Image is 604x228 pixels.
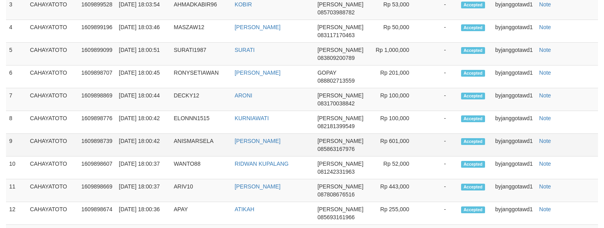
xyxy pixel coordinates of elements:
[235,161,289,167] a: RIDWAN KUPALANG
[27,43,78,65] td: CAHAYATOTO
[461,2,485,8] span: Accepted
[27,65,78,88] td: CAHAYATOTO
[317,69,336,76] span: GOPAY
[235,115,269,121] a: KURNIAWATI
[170,157,231,179] td: WANTO88
[6,43,27,65] td: 5
[170,111,231,134] td: ELONNN1515
[78,179,116,202] td: 1609898669
[367,65,421,88] td: Rp 201,000
[539,183,551,190] a: Note
[78,20,116,43] td: 1609899196
[78,202,116,225] td: 1609898674
[539,206,551,212] a: Note
[461,138,485,145] span: Accepted
[235,69,281,76] a: [PERSON_NAME]
[170,43,231,65] td: SURATI1987
[235,183,281,190] a: [PERSON_NAME]
[367,179,421,202] td: Rp 443,000
[6,65,27,88] td: 6
[421,111,458,134] td: -
[27,134,78,157] td: CAHAYATOTO
[492,157,536,179] td: byjanggotawd1
[317,9,354,16] span: Copy 085703988782 to clipboard
[27,179,78,202] td: CAHAYATOTO
[317,55,354,61] span: Copy 083809200789 to clipboard
[78,111,116,134] td: 1609898776
[170,20,231,43] td: MASZAW12
[6,134,27,157] td: 9
[317,77,354,84] span: Copy 088802713559 to clipboard
[78,157,116,179] td: 1609898607
[492,202,536,225] td: byjanggotawd1
[170,134,231,157] td: ANISMARSELA
[317,214,354,220] span: Copy 085693161966 to clipboard
[317,92,363,99] span: [PERSON_NAME]
[539,24,551,30] a: Note
[170,179,231,202] td: ARIV10
[492,134,536,157] td: byjanggotawd1
[421,157,458,179] td: -
[78,43,116,65] td: 1609899099
[539,161,551,167] a: Note
[539,138,551,144] a: Note
[317,191,354,198] span: Copy 087808676516 to clipboard
[116,202,171,225] td: [DATE] 18:00:36
[170,88,231,111] td: DECKY12
[539,69,551,76] a: Note
[421,43,458,65] td: -
[421,202,458,225] td: -
[116,65,171,88] td: [DATE] 18:00:45
[235,1,252,8] a: KOBIR
[317,123,354,129] span: Copy 082181399549 to clipboard
[492,65,536,88] td: byjanggotawd1
[235,206,255,212] a: ATIKAH
[116,20,171,43] td: [DATE] 18:03:46
[492,111,536,134] td: byjanggotawd1
[78,65,116,88] td: 1609898707
[78,88,116,111] td: 1609898869
[421,88,458,111] td: -
[6,111,27,134] td: 8
[317,183,363,190] span: [PERSON_NAME]
[539,92,551,99] a: Note
[235,47,255,53] a: SURATI
[461,93,485,99] span: Accepted
[27,88,78,111] td: CAHAYATOTO
[27,111,78,134] td: CAHAYATOTO
[539,1,551,8] a: Note
[6,20,27,43] td: 4
[539,47,551,53] a: Note
[317,138,363,144] span: [PERSON_NAME]
[6,157,27,179] td: 10
[27,20,78,43] td: CAHAYATOTO
[317,24,363,30] span: [PERSON_NAME]
[461,70,485,77] span: Accepted
[78,134,116,157] td: 1609898739
[6,179,27,202] td: 11
[317,115,363,121] span: [PERSON_NAME]
[317,169,354,175] span: Copy 081242331963 to clipboard
[421,65,458,88] td: -
[317,146,354,152] span: Copy 085863167976 to clipboard
[116,134,171,157] td: [DATE] 18:00:42
[116,88,171,111] td: [DATE] 18:00:44
[27,157,78,179] td: CAHAYATOTO
[317,32,354,38] span: Copy 083117170463 to clipboard
[27,202,78,225] td: CAHAYATOTO
[170,202,231,225] td: APAY
[492,179,536,202] td: byjanggotawd1
[367,202,421,225] td: Rp 255,000
[461,115,485,122] span: Accepted
[492,88,536,111] td: byjanggotawd1
[317,100,354,107] span: Copy 083170038842 to clipboard
[235,24,281,30] a: [PERSON_NAME]
[492,43,536,65] td: byjanggotawd1
[461,161,485,168] span: Accepted
[317,47,363,53] span: [PERSON_NAME]
[539,115,551,121] a: Note
[367,111,421,134] td: Rp 100,000
[116,179,171,202] td: [DATE] 18:00:37
[367,20,421,43] td: Rp 50,000
[116,43,171,65] td: [DATE] 18:00:51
